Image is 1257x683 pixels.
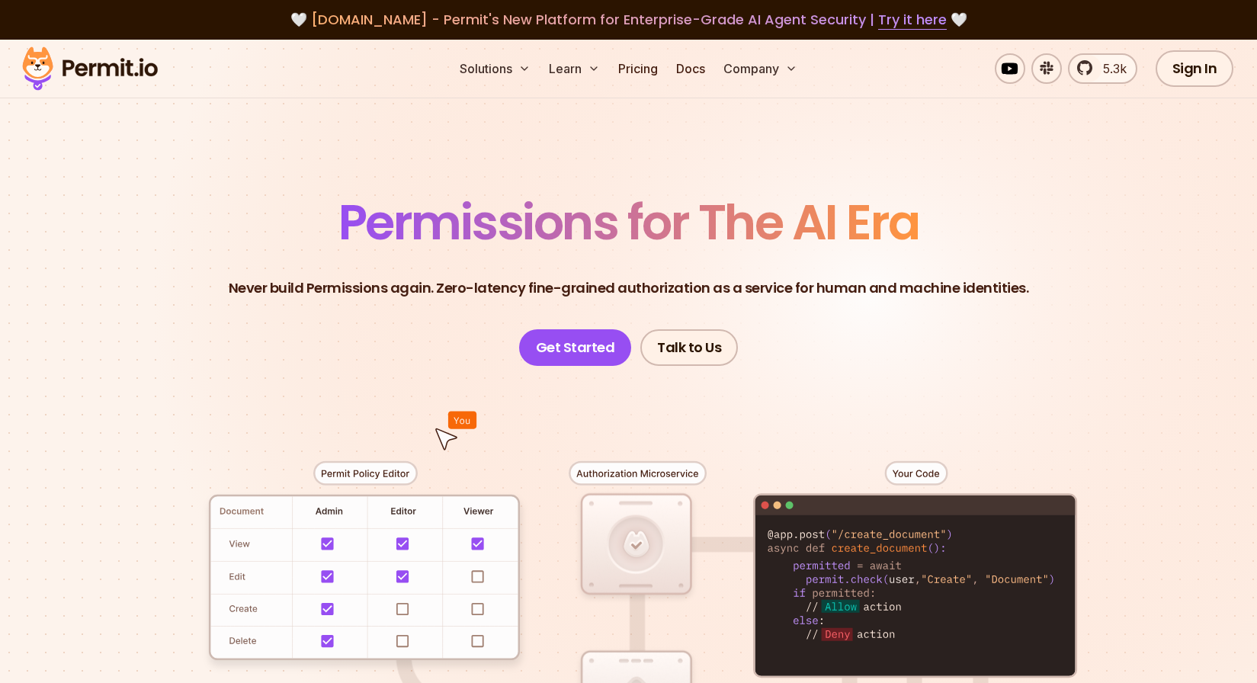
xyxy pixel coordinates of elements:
[1068,53,1137,84] a: 5.3k
[15,43,165,95] img: Permit logo
[1156,50,1234,87] a: Sign In
[311,10,947,29] span: [DOMAIN_NAME] - Permit's New Platform for Enterprise-Grade AI Agent Security |
[717,53,803,84] button: Company
[1094,59,1127,78] span: 5.3k
[37,9,1220,30] div: 🤍 🤍
[454,53,537,84] button: Solutions
[640,329,738,366] a: Talk to Us
[878,10,947,30] a: Try it here
[338,188,919,256] span: Permissions for The AI Era
[229,277,1029,299] p: Never build Permissions again. Zero-latency fine-grained authorization as a service for human and...
[612,53,664,84] a: Pricing
[670,53,711,84] a: Docs
[519,329,632,366] a: Get Started
[543,53,606,84] button: Learn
